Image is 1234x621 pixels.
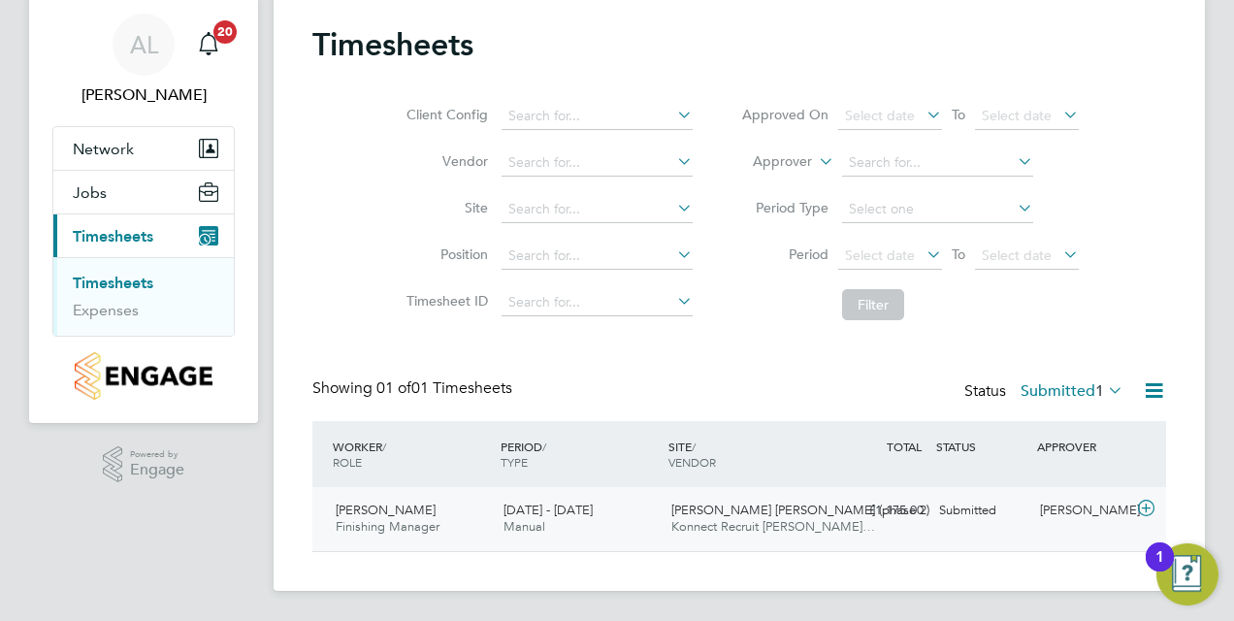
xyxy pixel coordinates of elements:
label: Timesheet ID [401,292,488,310]
span: TOTAL [887,439,922,454]
span: Konnect Recruit [PERSON_NAME]… [671,518,875,535]
input: Select one [842,196,1033,223]
div: Status [964,378,1127,406]
span: VENDOR [668,454,716,470]
span: Finishing Manager [336,518,439,535]
div: [PERSON_NAME] [1032,495,1133,527]
span: ROLE [333,454,362,470]
a: 20 [189,14,228,76]
span: [PERSON_NAME] [336,502,436,518]
button: Jobs [53,171,234,213]
span: Jobs [73,183,107,202]
a: AL[PERSON_NAME] [52,14,235,107]
label: Approver [725,152,812,172]
span: To [946,102,971,127]
div: APPROVER [1032,429,1133,464]
a: Expenses [73,301,139,319]
label: Site [401,199,488,216]
span: Select date [982,246,1052,264]
div: 1 [1155,557,1164,582]
button: Open Resource Center, 1 new notification [1156,543,1218,605]
span: 01 of [376,378,411,398]
span: / [382,439,386,454]
input: Search for... [502,243,693,270]
label: Client Config [401,106,488,123]
input: Search for... [502,149,693,177]
span: 01 Timesheets [376,378,512,398]
div: £1,175.00 [830,495,931,527]
h2: Timesheets [312,25,473,64]
div: WORKER [328,429,496,479]
div: STATUS [931,429,1032,464]
span: Select date [982,107,1052,124]
input: Search for... [842,149,1033,177]
span: AL [130,32,158,57]
label: Period [741,245,828,263]
a: Timesheets [73,274,153,292]
span: Powered by [130,446,184,463]
input: Search for... [502,103,693,130]
label: Approved On [741,106,828,123]
span: 1 [1095,381,1104,401]
span: TYPE [501,454,528,470]
button: Timesheets [53,214,234,257]
div: Timesheets [53,257,234,336]
span: [DATE] - [DATE] [503,502,593,518]
span: / [542,439,546,454]
span: Engage [130,462,184,478]
span: Select date [845,246,915,264]
div: Submitted [931,495,1032,527]
span: Select date [845,107,915,124]
span: Adam Large [52,83,235,107]
label: Submitted [1021,381,1123,401]
input: Search for... [502,196,693,223]
label: Period Type [741,199,828,216]
a: Go to home page [52,352,235,400]
span: Manual [503,518,545,535]
a: Powered byEngage [103,446,185,483]
span: To [946,242,971,267]
span: 20 [213,20,237,44]
span: / [692,439,696,454]
label: Position [401,245,488,263]
label: Vendor [401,152,488,170]
div: PERIOD [496,429,664,479]
span: [PERSON_NAME] [PERSON_NAME] (phase 2) [671,502,929,518]
input: Search for... [502,289,693,316]
button: Network [53,127,234,170]
img: countryside-properties-logo-retina.png [75,352,211,400]
span: Timesheets [73,227,153,245]
div: Showing [312,378,516,399]
button: Filter [842,289,904,320]
div: SITE [664,429,831,479]
span: Network [73,140,134,158]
